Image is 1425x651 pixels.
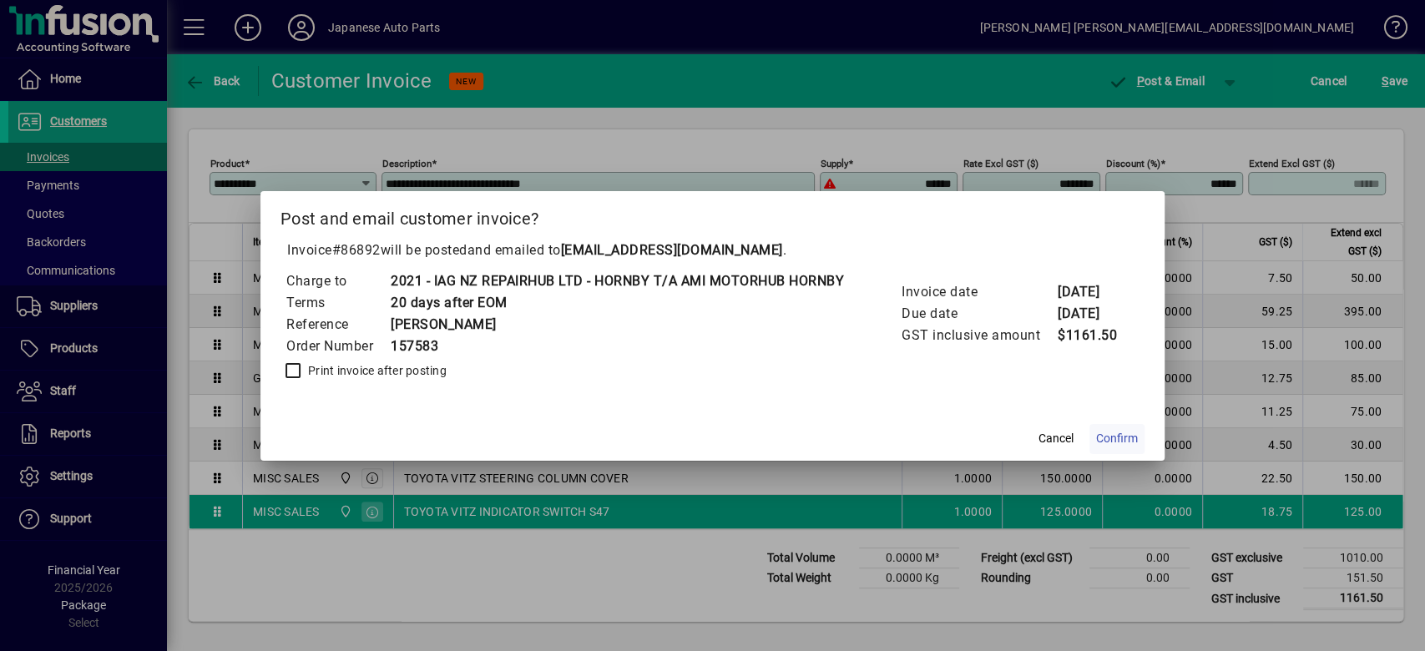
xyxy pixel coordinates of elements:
td: $1161.50 [1057,325,1124,346]
label: Print invoice after posting [305,362,447,379]
button: Cancel [1029,424,1083,454]
td: [PERSON_NAME] [390,314,844,336]
span: Confirm [1096,430,1138,447]
span: and emailed to [467,242,783,258]
td: Reference [286,314,390,336]
h2: Post and email customer invoice? [260,191,1165,240]
td: Charge to [286,270,390,292]
td: Order Number [286,336,390,357]
td: 2021 - IAG NZ REPAIRHUB LTD - HORNBY T/A AMI MOTORHUB HORNBY [390,270,844,292]
span: #86892 [332,242,381,258]
td: Terms [286,292,390,314]
p: Invoice will be posted . [280,240,1145,260]
td: GST inclusive amount [901,325,1057,346]
td: Invoice date [901,281,1057,303]
td: 20 days after EOM [390,292,844,314]
td: 157583 [390,336,844,357]
td: [DATE] [1057,281,1124,303]
td: Due date [901,303,1057,325]
button: Confirm [1089,424,1145,454]
span: Cancel [1038,430,1074,447]
td: [DATE] [1057,303,1124,325]
b: [EMAIL_ADDRESS][DOMAIN_NAME] [561,242,783,258]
